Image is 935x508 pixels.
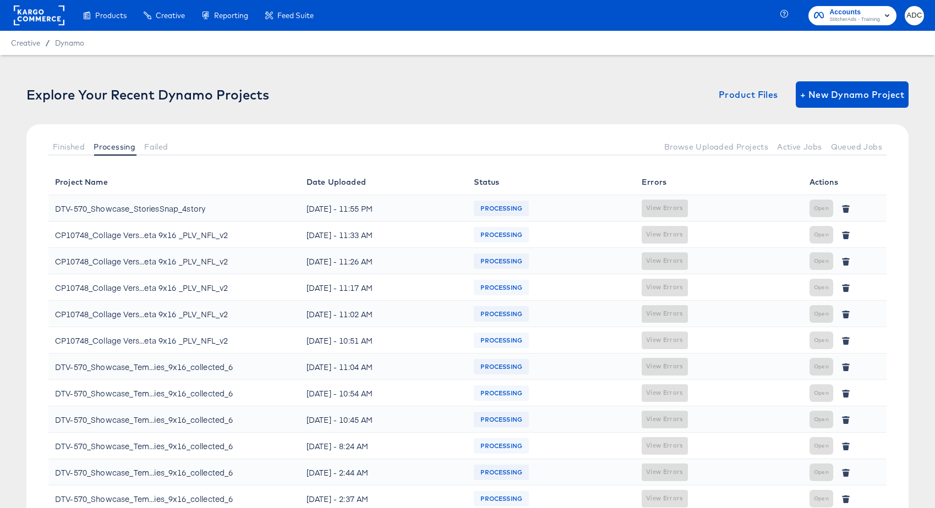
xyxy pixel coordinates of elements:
div: CP10748_Collage Vers...eta 9x16 _PLV_NFL_v2 [55,332,228,349]
span: PROCESSING [474,200,529,217]
span: + New Dynamo Project [800,87,904,102]
span: PROCESSING [474,384,529,402]
span: PROCESSING [474,358,529,376]
button: + New Dynamo Project [796,81,909,108]
span: Failed [144,142,168,151]
span: PROCESSING [474,305,529,323]
button: ADC [905,6,924,25]
div: DTV-570_Showcase_Tem...ies_9x16_collected_6 [55,384,233,402]
span: PROCESSING [474,279,529,296]
span: Finished [53,142,85,151]
div: [DATE] - 11:04 AM [307,358,461,376]
span: Products [95,11,127,20]
span: PROCESSING [474,226,529,244]
th: Project Name [48,169,300,195]
div: DTV-570_Showcase_Tem...ies_9x16_collected_6 [55,411,233,428]
span: Creative [156,11,185,20]
div: [DATE] - 11:02 AM [307,305,461,323]
th: Errors [635,169,803,195]
a: Dynamo [55,38,84,47]
span: PROCESSING [474,463,529,481]
button: Product Files [714,81,783,108]
span: Active Jobs [777,142,822,151]
div: DTV-570_Showcase_Tem...ies_9x16_collected_6 [55,437,233,455]
div: CP10748_Collage Vers...eta 9x16 _PLV_NFL_v2 [55,252,228,270]
span: ADC [909,9,920,22]
span: Feed Suite [277,11,314,20]
div: [DATE] - 11:55 PM [307,200,461,217]
div: CP10748_Collage Vers...eta 9x16 _PLV_NFL_v2 [55,226,228,244]
div: [DATE] - 8:24 AM [307,437,461,455]
div: [DATE] - 10:51 AM [307,332,461,349]
button: AccountsStitcherAds - Training [808,6,896,25]
div: [DATE] - 11:26 AM [307,252,461,270]
span: / [40,38,55,47]
span: Queued Jobs [831,142,882,151]
div: [DATE] - 11:33 AM [307,226,461,244]
div: [DATE] - 2:44 AM [307,463,461,481]
span: PROCESSING [474,437,529,455]
div: CP10748_Collage Vers...eta 9x16 _PLV_NFL_v2 [55,279,228,296]
span: PROCESSING [474,332,529,349]
div: DTV-570_Showcase_Tem...ies_9x16_collected_6 [55,358,233,376]
span: PROCESSING [474,411,529,428]
span: PROCESSING [474,252,529,270]
div: DTV-570_Showcase_Tem...ies_9x16_collected_6 [55,490,233,507]
th: Date Uploaded [300,169,468,195]
span: PROCESSING [474,490,529,507]
div: DTV-570_Showcase_StoriesSnap_4story [55,200,205,217]
span: Reporting [214,11,248,20]
span: Product Files [719,87,778,102]
span: Processing [94,142,135,151]
div: [DATE] - 11:17 AM [307,279,461,296]
span: Browse Uploaded Projects [664,142,769,151]
span: StitcherAds - Training [829,15,880,24]
div: Explore Your Recent Dynamo Projects [26,87,269,102]
div: DTV-570_Showcase_Tem...ies_9x16_collected_6 [55,463,233,481]
th: Status [467,169,635,195]
span: Creative [11,38,40,47]
div: [DATE] - 2:37 AM [307,490,461,507]
div: [DATE] - 10:54 AM [307,384,461,402]
div: [DATE] - 10:45 AM [307,411,461,428]
th: Actions [803,169,887,195]
span: Accounts [829,7,880,18]
div: CP10748_Collage Vers...eta 9x16 _PLV_NFL_v2 [55,305,228,323]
